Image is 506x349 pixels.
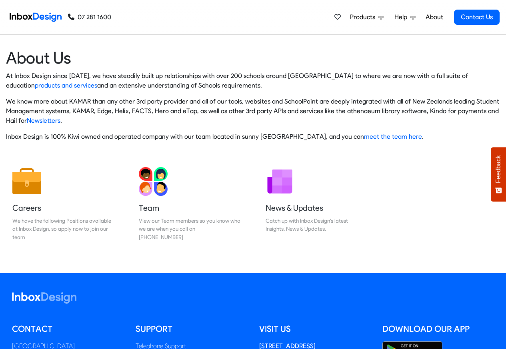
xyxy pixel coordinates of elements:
a: meet the team here [364,133,422,140]
a: Careers We have the following Positions available at Inbox Design, so apply now to join our team [6,161,120,247]
a: Team View our Team members so you know who we are when you call on [PHONE_NUMBER] [132,161,247,247]
h5: Careers [12,202,114,213]
button: Feedback - Show survey [491,147,506,201]
h5: Support [136,323,247,335]
a: Help [391,9,419,25]
h5: Contact [12,323,124,335]
div: Catch up with Inbox Design's latest Insights, News & Updates. [266,217,367,233]
a: Newsletters [27,117,60,124]
h5: Download our App [382,323,494,335]
h5: News & Updates [266,202,367,213]
a: News & Updates Catch up with Inbox Design's latest Insights, News & Updates. [259,161,374,247]
a: Products [347,9,387,25]
h5: Visit us [259,323,371,335]
img: 2022_01_13_icon_job.svg [12,167,41,196]
img: 2022_01_12_icon_newsletter.svg [266,167,294,196]
span: Feedback [495,155,502,183]
a: 07 281 1600 [68,12,111,22]
img: logo_inboxdesign_white.svg [12,292,76,304]
a: products and services [35,82,97,89]
h5: Team [139,202,240,213]
p: We know more about KAMAR than any other 3rd party provider and all of our tools, websites and Sch... [6,97,500,126]
a: Contact Us [454,10,500,25]
p: At Inbox Design since [DATE], we have steadily built up relationships with over 200 schools aroun... [6,71,500,90]
div: We have the following Positions available at Inbox Design, so apply now to join our team [12,217,114,241]
span: Products [350,12,378,22]
heading: About Us [6,48,500,68]
div: View our Team members so you know who we are when you call on [PHONE_NUMBER] [139,217,240,241]
img: 2022_01_13_icon_team.svg [139,167,168,196]
p: Inbox Design is 100% Kiwi owned and operated company with our team located in sunny [GEOGRAPHIC_D... [6,132,500,142]
span: Help [394,12,410,22]
a: About [423,9,445,25]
